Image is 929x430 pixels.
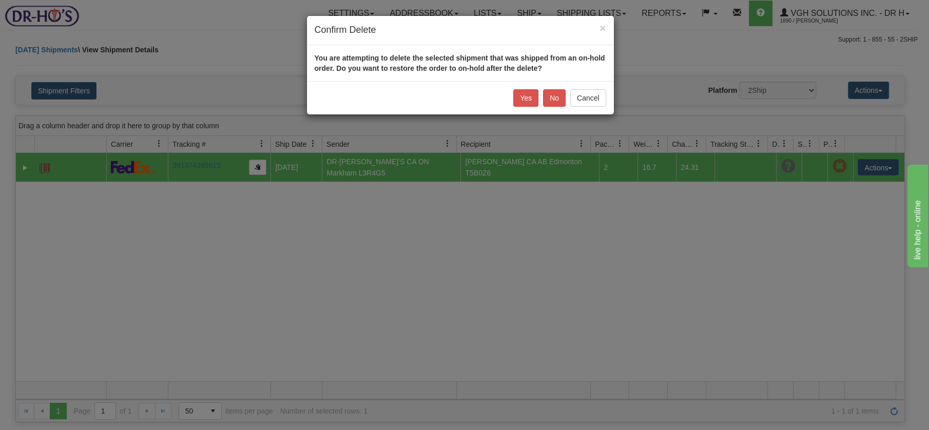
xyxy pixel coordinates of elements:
[315,24,606,37] h4: Confirm Delete
[599,23,606,33] button: Close
[543,89,566,107] button: No
[570,89,606,107] button: Cancel
[513,89,538,107] button: Yes
[599,22,606,34] span: ×
[315,54,605,72] strong: You are attempting to delete the selected shipment that was shipped from an on-hold order. Do you...
[905,163,928,267] iframe: chat widget
[8,6,95,18] div: live help - online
